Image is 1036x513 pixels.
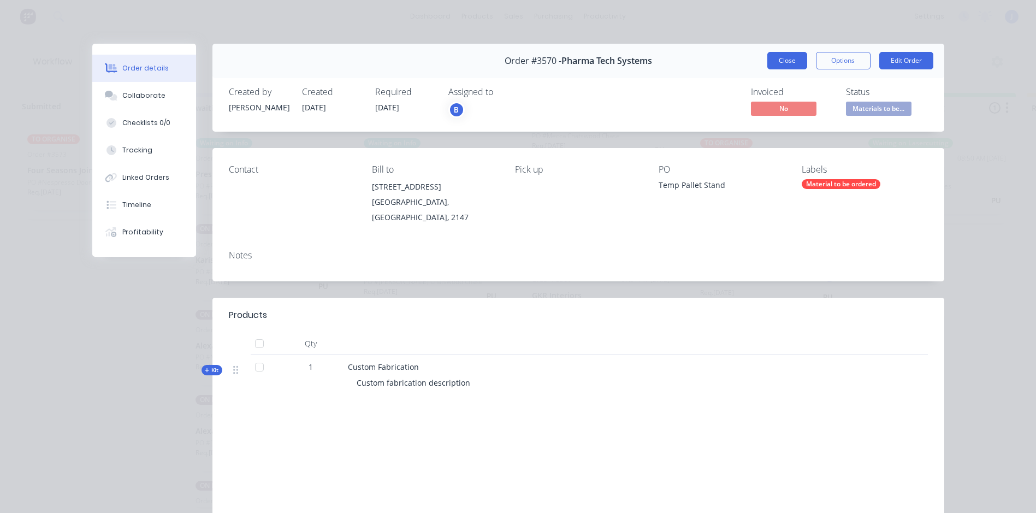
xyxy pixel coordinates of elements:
[375,87,435,97] div: Required
[122,145,152,155] div: Tracking
[229,309,267,322] div: Products
[448,102,465,118] button: B
[505,56,561,66] span: Order #3570 -
[348,362,419,372] span: Custom Fabrication
[802,179,880,189] div: Material to be ordered
[122,227,163,237] div: Profitability
[122,118,170,128] div: Checklists 0/0
[278,333,344,355] div: Qty
[372,164,498,175] div: Bill to
[309,361,313,373] span: 1
[561,56,652,66] span: Pharma Tech Systems
[515,164,641,175] div: Pick up
[846,87,928,97] div: Status
[751,87,833,97] div: Invoiced
[372,194,498,225] div: [GEOGRAPHIC_DATA], [GEOGRAPHIC_DATA], 2147
[92,55,196,82] button: Order details
[302,102,326,113] span: [DATE]
[659,179,784,194] div: Temp Pallet Stand
[92,82,196,109] button: Collaborate
[357,378,470,388] span: Custom fabrication description
[802,164,927,175] div: Labels
[372,179,498,225] div: [STREET_ADDRESS][GEOGRAPHIC_DATA], [GEOGRAPHIC_DATA], 2147
[302,87,362,97] div: Created
[448,87,558,97] div: Assigned to
[122,63,169,73] div: Order details
[202,365,222,375] div: Kit
[751,102,816,115] span: No
[205,366,219,374] span: Kit
[122,173,169,182] div: Linked Orders
[229,164,354,175] div: Contact
[372,179,498,194] div: [STREET_ADDRESS]
[375,102,399,113] span: [DATE]
[92,109,196,137] button: Checklists 0/0
[92,191,196,219] button: Timeline
[122,200,151,210] div: Timeline
[229,102,289,113] div: [PERSON_NAME]
[767,52,807,69] button: Close
[846,102,911,115] span: Materials to be...
[92,137,196,164] button: Tracking
[229,250,928,261] div: Notes
[122,91,165,101] div: Collaborate
[879,52,933,69] button: Edit Order
[816,52,871,69] button: Options
[92,219,196,246] button: Profitability
[659,164,784,175] div: PO
[846,102,911,118] button: Materials to be...
[92,164,196,191] button: Linked Orders
[229,87,289,97] div: Created by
